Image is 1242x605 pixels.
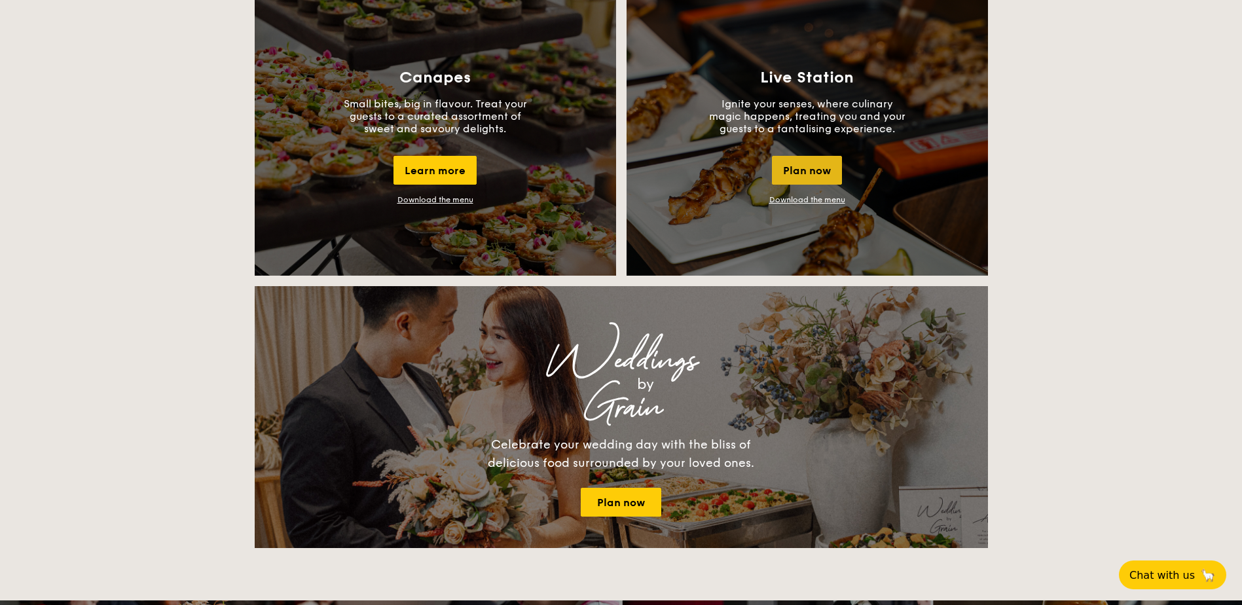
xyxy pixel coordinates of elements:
[709,98,905,135] p: Ignite your senses, where culinary magic happens, treating you and your guests to a tantalising e...
[370,396,873,420] div: Grain
[418,373,873,396] div: by
[337,98,534,135] p: Small bites, big in flavour. Treat your guests to a curated assortment of sweet and savoury delig...
[760,69,854,87] h3: Live Station
[370,349,873,373] div: Weddings
[769,195,845,204] a: Download the menu
[1200,568,1216,583] span: 🦙
[393,156,477,185] div: Learn more
[474,435,769,472] div: Celebrate your wedding day with the bliss of delicious food surrounded by your loved ones.
[399,69,471,87] h3: Canapes
[772,156,842,185] div: Plan now
[1119,560,1226,589] button: Chat with us🦙
[397,195,473,204] a: Download the menu
[581,488,661,517] a: Plan now
[1129,569,1195,581] span: Chat with us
